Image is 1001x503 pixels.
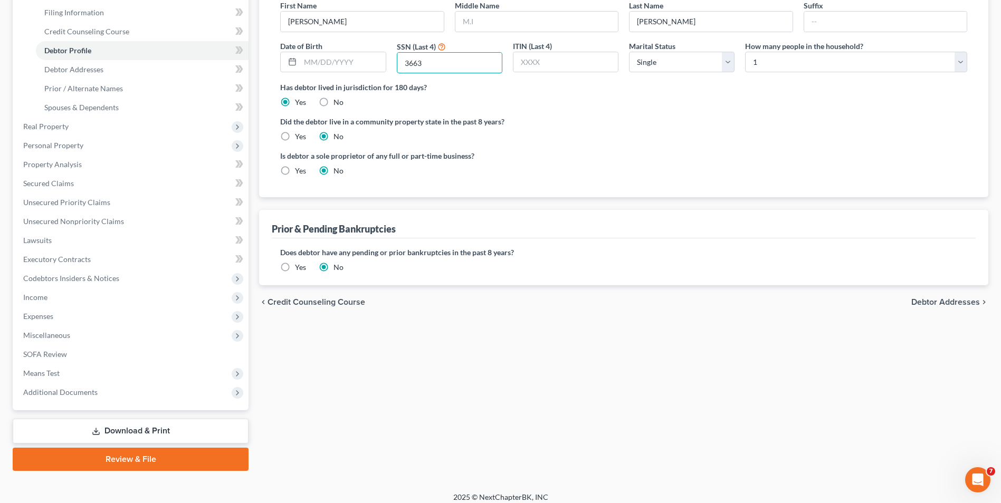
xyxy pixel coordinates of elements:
label: Does debtor have any pending or prior bankruptcies in the past 8 years? [280,247,967,258]
label: Marital Status [629,41,675,52]
label: No [333,166,344,176]
a: Unsecured Priority Claims [15,193,249,212]
div: Prior & Pending Bankruptcies [272,223,396,235]
label: ITIN (Last 4) [513,41,552,52]
span: SOFA Review [23,350,67,359]
a: Debtor Profile [36,41,249,60]
input: M.I [455,12,618,32]
i: chevron_left [259,298,268,306]
span: 7 [987,467,995,476]
label: Is debtor a sole proprietor of any full or part-time business? [280,150,618,161]
span: Codebtors Insiders & Notices [23,274,119,283]
span: Expenses [23,312,53,321]
a: Download & Print [13,419,249,443]
label: Yes [295,166,306,176]
label: Did the debtor live in a community property state in the past 8 years? [280,116,967,127]
a: Property Analysis [15,155,249,174]
a: Executory Contracts [15,250,249,269]
span: Miscellaneous [23,331,70,340]
span: Unsecured Priority Claims [23,198,110,207]
span: Credit Counseling Course [268,298,365,306]
input: -- [630,12,792,32]
label: No [333,131,344,142]
span: Lawsuits [23,236,52,245]
label: Yes [295,262,306,273]
a: SOFA Review [15,345,249,364]
a: Debtor Addresses [36,60,249,79]
label: Date of Birth [280,41,322,52]
a: Review & File [13,448,249,471]
label: No [333,97,344,108]
span: Means Test [23,369,60,378]
label: SSN (Last 4) [397,41,436,52]
span: Additional Documents [23,388,98,396]
label: Yes [295,131,306,142]
span: Personal Property [23,141,83,150]
input: -- [804,12,967,32]
a: Unsecured Nonpriority Claims [15,212,249,231]
span: Debtor Addresses [911,298,980,306]
span: Income [23,293,47,302]
a: Prior / Alternate Names [36,79,249,98]
a: Filing Information [36,3,249,22]
span: Filing Information [44,8,104,17]
span: Secured Claims [23,179,74,188]
a: Secured Claims [15,174,249,193]
button: chevron_left Credit Counseling Course [259,298,365,306]
button: Debtor Addresses chevron_right [911,298,988,306]
a: Lawsuits [15,231,249,250]
label: Has debtor lived in jurisdiction for 180 days? [280,82,967,93]
i: chevron_right [980,298,988,306]
span: Prior / Alternate Names [44,84,123,93]
label: Yes [295,97,306,108]
a: Credit Counseling Course [36,22,249,41]
span: Executory Contracts [23,255,91,264]
span: Credit Counseling Course [44,27,129,36]
span: Debtor Addresses [44,65,103,74]
input: MM/DD/YYYY [300,52,385,72]
input: XXXX [513,52,618,72]
span: Property Analysis [23,160,82,169]
input: XXXX [397,53,502,73]
span: Real Property [23,122,69,131]
label: How many people in the household? [745,41,863,52]
span: Unsecured Nonpriority Claims [23,217,124,226]
a: Spouses & Dependents [36,98,249,117]
span: Debtor Profile [44,46,91,55]
label: No [333,262,344,273]
input: -- [281,12,443,32]
span: Spouses & Dependents [44,103,119,112]
iframe: Intercom live chat [965,467,990,492]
